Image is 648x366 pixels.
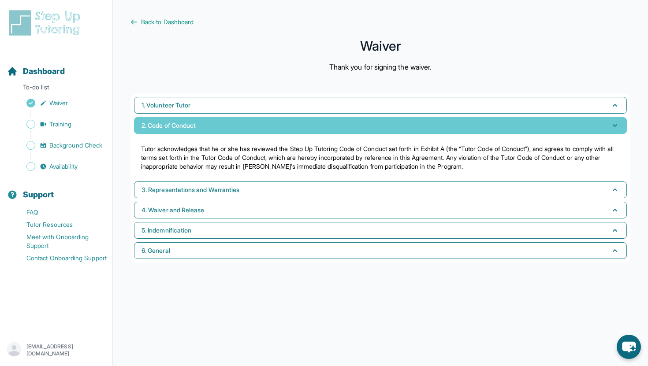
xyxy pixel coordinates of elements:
a: Background Check [7,139,112,152]
span: Training [49,120,72,129]
a: FAQ [7,206,112,218]
span: Dashboard [23,65,65,78]
span: 1. Volunteer Tutor [142,101,190,110]
span: Waiver [49,99,68,107]
a: Contact Onboarding Support [7,252,112,264]
p: Thank you for signing the waiver. [329,62,432,72]
button: Dashboard [4,51,109,81]
span: 6. General [142,246,170,255]
button: 3. Representations and Warranties [134,181,627,198]
p: [EMAIL_ADDRESS][DOMAIN_NAME] [26,343,105,357]
button: 1. Volunteer Tutor [134,97,627,114]
span: Support [23,189,54,201]
span: 3. Representations and Warranties [142,185,239,194]
a: Tutor Code of Conduct [201,154,265,161]
span: 4. Waiver and Release [142,206,204,214]
button: chat-button [617,335,641,359]
img: logo [7,9,86,37]
span: Background Check [49,141,102,150]
button: 5. Indemnification [134,222,627,239]
a: Tutor Resources [7,218,112,231]
span: Back to Dashboard [141,18,194,26]
button: [EMAIL_ADDRESS][DOMAIN_NAME] [7,342,105,358]
button: 2. Code of Conduct [134,117,627,134]
p: Tutor acknowledges that he or she has reviewed the Step Up Tutoring Code of Conduct set forth in ... [141,144,620,171]
button: 4. Waiver and Release [134,202,627,218]
a: Training [7,118,112,130]
span: 2. Code of Conduct [142,121,196,130]
a: Waiver [7,97,112,109]
a: Availability [7,160,112,173]
a: Back to Dashboard [130,18,630,26]
p: To-do list [4,83,109,95]
button: Support [4,174,109,204]
span: Availability [49,162,78,171]
a: Dashboard [7,65,65,78]
a: Meet with Onboarding Support [7,231,112,252]
span: 5. Indemnification [142,226,191,235]
h1: Waiver [130,41,630,51]
button: 6. General [134,242,627,259]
